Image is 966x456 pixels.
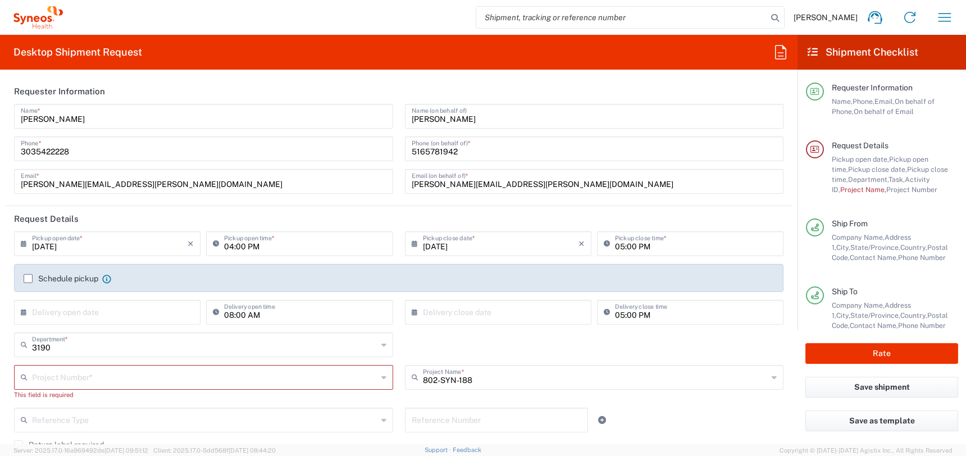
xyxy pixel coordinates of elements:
[805,411,958,431] button: Save as template
[850,311,900,320] span: State/Province,
[453,446,481,453] a: Feedback
[229,447,276,454] span: [DATE] 08:44:20
[832,141,888,150] span: Request Details
[832,97,853,106] span: Name,
[832,301,885,309] span: Company Name,
[832,219,868,228] span: Ship From
[832,287,858,296] span: Ship To
[886,185,937,194] span: Project Number
[836,311,850,320] span: City,
[888,175,905,184] span: Task,
[794,12,858,22] span: [PERSON_NAME]
[104,447,148,454] span: [DATE] 09:51:12
[14,213,79,225] h2: Request Details
[832,155,889,163] span: Pickup open date,
[153,447,276,454] span: Client: 2025.17.0-5dd568f
[13,45,142,59] h2: Desktop Shipment Request
[900,311,927,320] span: Country,
[476,7,767,28] input: Shipment, tracking or reference number
[874,97,895,106] span: Email,
[850,243,900,252] span: State/Province,
[850,321,898,330] span: Contact Name,
[836,243,850,252] span: City,
[900,243,927,252] span: Country,
[898,321,946,330] span: Phone Number
[14,390,393,400] div: This field is required
[805,343,958,364] button: Rate
[188,235,194,253] i: ×
[848,175,888,184] span: Department,
[898,253,946,262] span: Phone Number
[805,377,958,398] button: Save shipment
[808,45,918,59] h2: Shipment Checklist
[850,253,898,262] span: Contact Name,
[832,83,913,92] span: Requester Information
[832,233,885,241] span: Company Name,
[840,185,886,194] span: Project Name,
[578,235,585,253] i: ×
[425,446,453,453] a: Support
[14,440,104,449] label: Return label required
[13,447,148,454] span: Server: 2025.17.0-16a969492de
[594,412,610,428] a: Add Reference
[14,86,105,97] h2: Requester Information
[854,107,914,116] span: On behalf of Email
[853,97,874,106] span: Phone,
[780,445,953,455] span: Copyright © [DATE]-[DATE] Agistix Inc., All Rights Reserved
[24,274,98,283] label: Schedule pickup
[848,165,907,174] span: Pickup close date,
